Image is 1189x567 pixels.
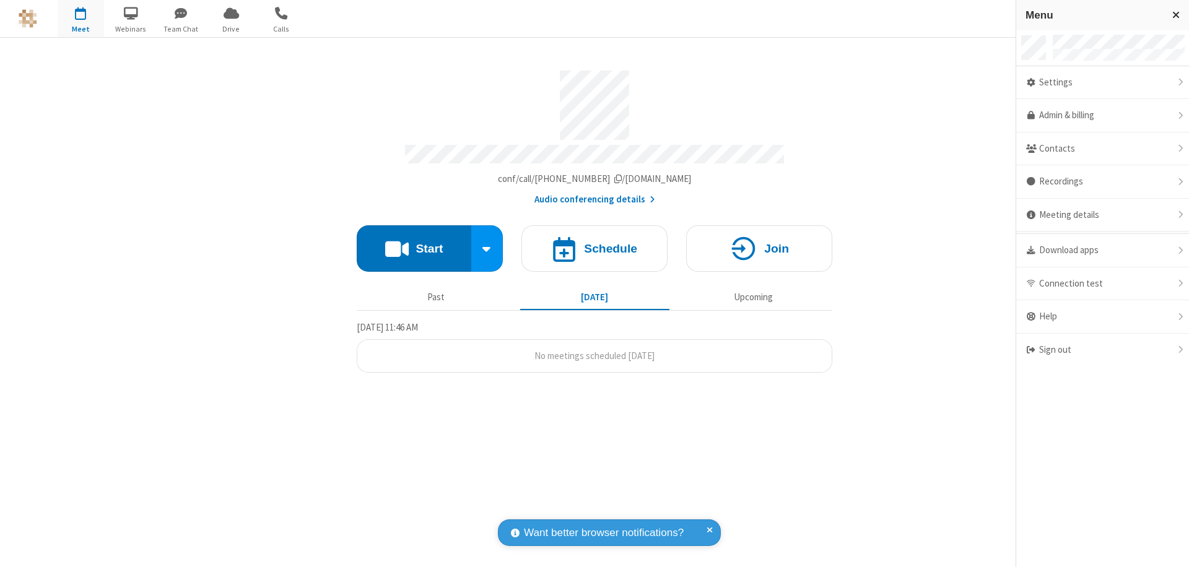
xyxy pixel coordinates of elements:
div: Help [1016,300,1189,334]
div: Recordings [1016,165,1189,199]
button: Start [357,225,471,272]
a: Admin & billing [1016,99,1189,132]
div: Settings [1016,66,1189,100]
span: No meetings scheduled [DATE] [534,350,655,361]
img: QA Selenium DO NOT DELETE OR CHANGE [19,9,37,28]
span: Want better browser notifications? [524,525,684,541]
section: Today's Meetings [357,320,832,373]
div: Contacts [1016,132,1189,166]
span: Team Chat [158,24,204,35]
div: Start conference options [471,225,503,272]
span: Webinars [108,24,154,35]
button: Upcoming [679,285,828,309]
span: Meet [58,24,104,35]
button: [DATE] [520,285,669,309]
span: [DATE] 11:46 AM [357,321,418,333]
div: Sign out [1016,334,1189,366]
span: Calls [258,24,305,35]
h4: Join [764,243,789,254]
button: Schedule [521,225,668,272]
button: Join [686,225,832,272]
div: Download apps [1016,234,1189,267]
section: Account details [357,61,832,207]
div: Connection test [1016,267,1189,301]
h4: Start [416,243,443,254]
span: Drive [208,24,255,35]
button: Audio conferencing details [534,193,655,207]
iframe: Chat [1158,535,1180,558]
h3: Menu [1026,9,1161,21]
div: Meeting details [1016,199,1189,232]
span: Copy my meeting room link [498,173,692,184]
button: Copy my meeting room linkCopy my meeting room link [498,172,692,186]
button: Past [362,285,511,309]
h4: Schedule [584,243,637,254]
